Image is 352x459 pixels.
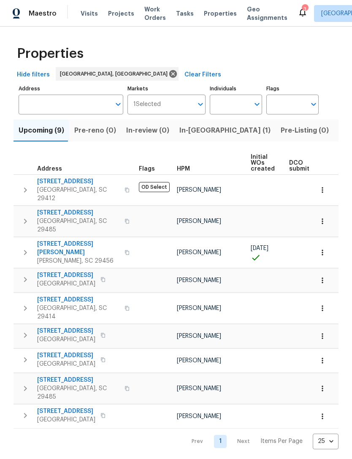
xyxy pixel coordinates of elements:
[177,358,221,364] span: [PERSON_NAME]
[74,125,116,136] span: Pre-reno (0)
[37,271,95,280] span: [STREET_ADDRESS]
[19,86,123,91] label: Address
[139,166,155,172] span: Flags
[37,296,119,304] span: [STREET_ADDRESS]
[210,86,262,91] label: Individuals
[177,386,221,391] span: [PERSON_NAME]
[37,351,95,360] span: [STREET_ADDRESS]
[195,98,206,110] button: Open
[177,333,221,339] span: [PERSON_NAME]
[37,280,95,288] span: [GEOGRAPHIC_DATA]
[37,257,119,265] span: [PERSON_NAME], SC 29456
[184,434,338,449] nav: Pagination Navigation
[37,209,119,217] span: [STREET_ADDRESS]
[37,416,95,424] span: [GEOGRAPHIC_DATA]
[184,70,221,80] span: Clear Filters
[81,9,98,18] span: Visits
[266,86,319,91] label: Flags
[37,376,119,384] span: [STREET_ADDRESS]
[177,250,221,255] span: [PERSON_NAME]
[37,360,95,368] span: [GEOGRAPHIC_DATA]
[204,9,237,18] span: Properties
[133,101,161,108] span: 1 Selected
[177,187,221,193] span: [PERSON_NAME]
[251,98,263,110] button: Open
[177,305,221,311] span: [PERSON_NAME]
[37,217,119,234] span: [GEOGRAPHIC_DATA], SC 29485
[139,182,170,192] span: OD Select
[308,98,320,110] button: Open
[37,407,95,416] span: [STREET_ADDRESS]
[251,245,268,251] span: [DATE]
[177,218,221,224] span: [PERSON_NAME]
[37,166,62,172] span: Address
[17,70,50,80] span: Hide filters
[177,413,221,419] span: [PERSON_NAME]
[179,125,271,136] span: In-[GEOGRAPHIC_DATA] (1)
[281,125,329,136] span: Pre-Listing (0)
[17,49,84,58] span: Properties
[302,5,308,14] div: 3
[37,186,119,203] span: [GEOGRAPHIC_DATA], SC 29412
[56,67,179,81] div: [GEOGRAPHIC_DATA], [GEOGRAPHIC_DATA]
[14,67,53,83] button: Hide filters
[181,67,225,83] button: Clear Filters
[37,177,119,186] span: [STREET_ADDRESS]
[289,160,320,172] span: DCO submitted
[112,98,124,110] button: Open
[37,335,95,344] span: [GEOGRAPHIC_DATA]
[177,277,221,283] span: [PERSON_NAME]
[29,9,57,18] span: Maestro
[177,166,190,172] span: HPM
[127,86,206,91] label: Markets
[37,240,119,257] span: [STREET_ADDRESS][PERSON_NAME]
[37,384,119,401] span: [GEOGRAPHIC_DATA], SC 29485
[37,304,119,321] span: [GEOGRAPHIC_DATA], SC 29414
[214,435,227,448] a: Goto page 1
[37,327,95,335] span: [STREET_ADDRESS]
[313,430,338,452] div: 25
[108,9,134,18] span: Projects
[126,125,169,136] span: In-review (0)
[19,125,64,136] span: Upcoming (9)
[60,70,171,78] span: [GEOGRAPHIC_DATA], [GEOGRAPHIC_DATA]
[260,437,303,445] p: Items Per Page
[144,5,166,22] span: Work Orders
[247,5,287,22] span: Geo Assignments
[176,11,194,16] span: Tasks
[251,154,275,172] span: Initial WOs created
